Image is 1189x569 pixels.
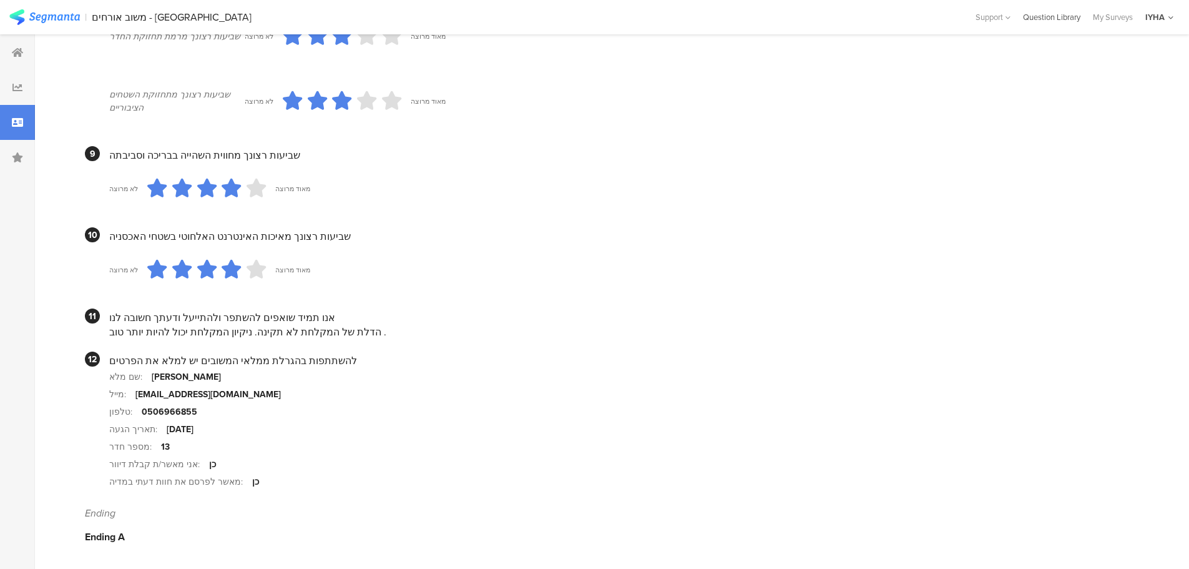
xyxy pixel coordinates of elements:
div: מאשר לפרסם את חוות דעתי במדיה: [109,475,252,488]
div: משוב אורחים - [GEOGRAPHIC_DATA] [92,11,252,23]
div: אנו תמיד שואפים להשתפר ולהתייעל ודעתך חשובה לנו [109,310,1130,325]
div: שביעות רצונך מחווית השהייה בבריכה וסביבתה [109,148,1130,162]
div: [DATE] [167,423,193,436]
div: הדלת של המקלחת לא תקינה. ניקיון המקלחת יכול להיות יותר טוב . [109,325,1130,339]
div: מספר חדר: [109,440,161,453]
div: תאריך הגעה: [109,423,167,436]
div: להשתתפות בהגרלת ממלאי המשובים יש למלא את הפרטים [109,354,1130,368]
div: לא מרוצה [109,184,138,194]
div: 10 [85,227,100,242]
div: IYHA [1145,11,1165,23]
div: לא מרוצה [245,31,273,41]
div: מאוד מרוצה [411,96,446,106]
div: אני מאשר/ת קבלת דיוור: [109,458,209,471]
div: לא מרוצה [109,265,138,275]
div: [EMAIL_ADDRESS][DOMAIN_NAME] [135,388,281,401]
div: כן [209,458,216,471]
div: Ending [85,506,1130,520]
div: מאוד מרוצה [411,31,446,41]
div: Ending A [85,530,1130,544]
div: שביעות רצונך מתחזוקת השטחים הציבוריים [109,88,245,114]
div: מאוד מרוצה [275,265,310,275]
a: Question Library [1017,11,1087,23]
div: מאוד מרוצה [275,184,310,194]
div: 11 [85,309,100,324]
div: שביעות רצונך מאיכות האינטרנט האלחוטי בשטחי האכסניה [109,229,1130,244]
div: טלפון: [109,405,142,418]
div: Support [976,7,1010,27]
div: שביעות רצונך מרמת תחזוקת החדר [109,30,245,43]
div: [PERSON_NAME] [152,370,221,383]
div: מייל: [109,388,135,401]
div: 9 [85,146,100,161]
div: 0506966855 [142,405,197,418]
div: 12 [85,352,100,367]
div: כן [252,475,259,488]
div: לא מרוצה [245,96,273,106]
div: | [85,10,87,24]
a: My Surveys [1087,11,1139,23]
div: 13 [161,440,170,453]
img: segmanta logo [9,9,80,25]
div: שם מלא: [109,370,152,383]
